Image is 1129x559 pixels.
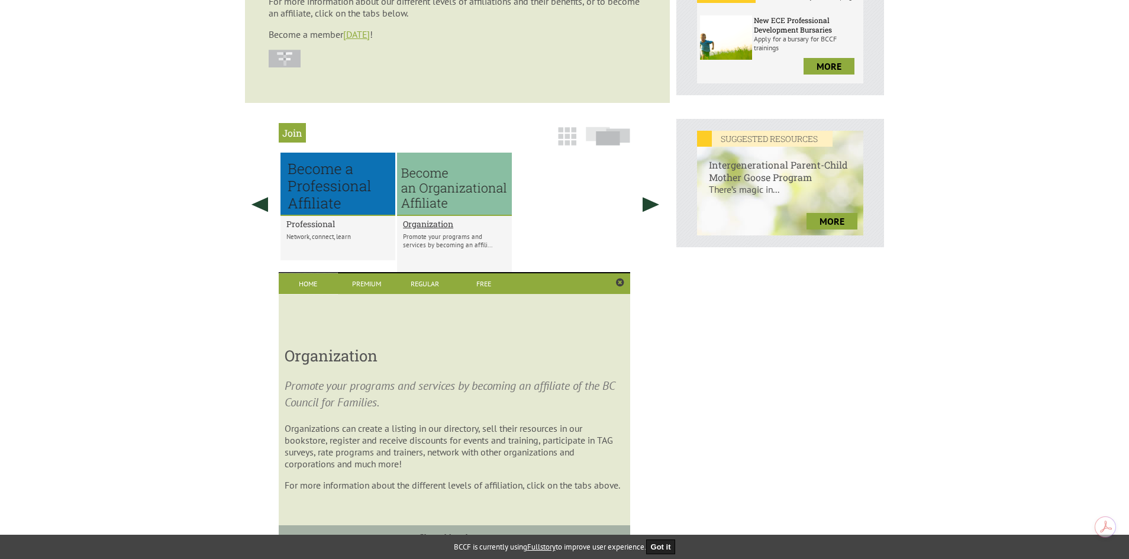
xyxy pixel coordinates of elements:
p: Network, connect, learn [286,232,389,241]
img: slide-icon.png [586,127,630,146]
a: Fullstory [527,542,556,552]
li: Organization [397,153,512,272]
h2: Join [279,123,306,143]
a: Premium [337,273,396,294]
p: Promote your programs and services by becoming an affili... [403,232,506,249]
a: Home [279,273,337,294]
a: Free [454,273,513,294]
li: Professional [280,153,395,260]
p: Apply for a bursary for BCCF trainings [754,34,860,52]
a: Close [616,278,624,287]
button: Got it [646,539,676,554]
a: Regular [396,273,454,294]
a: Organization [403,218,506,230]
p: Organizations can create a listing in our directory, sell their resources in our bookstore, regis... [285,422,624,470]
a: Slide View [582,133,634,151]
h3: Organization [285,345,624,366]
a: more [807,213,857,230]
h6: Intergenerational Parent-Child Mother Goose Program [697,147,863,183]
p: Become a member ! [269,28,646,40]
p: Promote your programs and services by becoming an affiliate of the BC Council for Families. [285,377,624,411]
p: There’s magic in... [697,183,863,207]
a: more [804,58,854,75]
p: For more information about the different levels of affiliation, click on the tabs above. [285,479,624,491]
em: SUGGESTED RESOURCES [697,131,833,147]
h6: New ECE Professional Development Bursaries [754,15,860,34]
img: grid-icon.png [558,127,576,146]
a: [DATE] [343,28,370,40]
a: Grid View [554,133,580,151]
a: Professional [286,218,389,230]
